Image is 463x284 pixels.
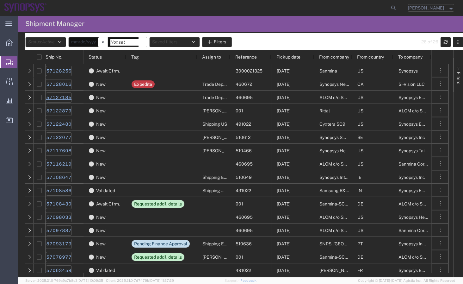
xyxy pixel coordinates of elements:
[398,135,425,140] span: Synopsys Inc
[357,95,363,100] span: US
[202,135,238,140] span: Rachelle Varela
[96,224,106,237] span: New
[235,54,257,60] span: Reference
[319,108,330,113] span: Rittal
[4,3,47,13] img: logo
[96,237,106,250] span: New
[319,148,380,153] span: Synopsys Headquarters USSV
[77,279,103,282] span: [DATE] 10:09:35
[46,225,72,236] a: 57097887
[277,108,291,113] span: 10/14/2025
[398,108,443,113] span: ALOM c/o SYNOPSYS
[46,106,72,116] a: 57122879
[357,148,363,153] span: US
[42,39,55,44] span: Active
[398,82,425,87] span: Si-Vision LLC
[46,199,72,209] a: 57108430
[236,241,252,246] span: 510636
[106,279,174,282] span: Client: 2025.21.0-7d7479b
[96,157,106,171] span: New
[398,201,443,206] span: ALOM c/o SYNOPSYS
[357,215,363,220] span: US
[319,82,369,87] span: Synopsys Nepean CA09
[236,161,253,167] span: 460695
[236,201,243,206] span: 001
[277,122,291,127] span: 10/15/2025
[319,95,364,100] span: ALOM c/o SYNOPSYS
[202,95,239,100] span: Trade Department
[236,175,252,180] span: 510649
[319,122,345,127] span: Cyxtera SC9
[96,91,106,104] span: New
[456,72,461,84] span: Filters
[319,161,364,167] span: ALOM c/o SYNOPSYS
[236,255,243,260] span: 001
[277,161,291,167] span: 10/15/2025
[398,215,460,220] span: Synopsys Headquarters USSV
[236,82,252,87] span: 460672
[96,184,115,197] span: Validated
[134,200,182,208] div: Requested add'l. details
[202,37,232,47] button: Filters
[149,279,174,282] span: [DATE] 11:37:29
[202,188,233,193] span: Shipping APAC
[277,241,291,246] span: 10/10/2025
[398,228,441,233] span: Sanmina Corporation
[236,68,262,73] span: 3000021325
[46,239,72,249] a: 57093179
[25,37,66,47] button: Status:Active
[358,278,455,283] span: Copyright © [DATE]-[DATE] Agistix Inc., All Rights Reserved
[236,268,251,273] span: 491022
[96,64,120,78] span: Await Cfrm.
[225,279,240,282] a: Support
[236,148,252,153] span: 510466
[46,54,62,60] span: Ship No.
[236,122,251,127] span: 491022
[277,215,291,220] span: 10/15/2025
[277,188,291,193] span: 10/16/2025
[357,68,363,73] span: US
[357,255,363,260] span: DE
[277,255,291,260] span: 10/09/2025
[134,240,187,248] div: Pending Finance Approval
[46,79,72,89] a: 57128016
[319,255,379,260] span: Sanmina-SCI Germany GmbH
[46,172,72,182] a: 57108647
[202,108,238,113] span: Rafael Chacon
[398,161,441,167] span: Sanmina Corporation
[319,135,363,140] span: Synopsys Sweden AB
[96,264,115,277] span: Validated
[134,253,182,261] div: Requested add'l. details
[46,186,72,196] a: 57108586
[319,201,379,206] span: Sanmina-SCI Germany GmbH
[408,4,454,12] button: [PERSON_NAME]
[357,161,363,167] span: US
[96,131,106,144] span: New
[46,66,72,76] a: 57128256
[398,54,423,60] span: To company
[319,268,355,273] span: Xavier Mathes
[46,92,72,103] a: 57127185
[46,265,72,275] a: 57063459
[96,144,106,157] span: New
[69,37,108,47] input: Not set
[89,54,102,60] span: Status
[149,37,200,47] button: Saved filters
[96,171,106,184] span: New
[319,241,412,246] span: SNPS, Portugal Unipessoal, Lda.
[357,228,363,233] span: US
[277,175,291,180] span: 10/14/2025
[277,228,291,233] span: 10/14/2025
[398,255,443,260] span: ALOM c/o SYNOPSYS
[236,135,250,140] span: 510612
[319,54,349,60] span: From company
[46,132,72,142] a: 57122077
[46,146,72,156] a: 57117608
[202,175,234,180] span: Shipping EMEA
[319,215,364,220] span: ALOM c/o SYNOPSYS
[277,148,291,153] span: 10/14/2025
[398,68,418,73] span: Synopsys
[46,159,72,169] a: 57116219
[202,54,221,60] span: Assign to
[96,211,106,224] span: New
